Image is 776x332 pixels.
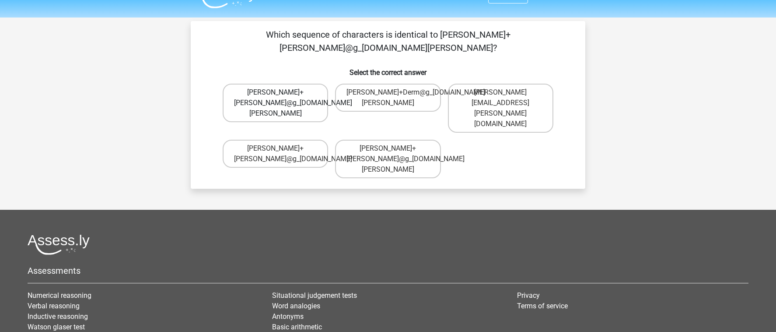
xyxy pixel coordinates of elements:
a: Situational judgement tests [272,291,357,300]
a: Inductive reasoning [28,312,88,321]
a: Terms of service [517,302,568,310]
a: Watson glaser test [28,323,85,331]
label: [PERSON_NAME]+[PERSON_NAME]@g_[DOMAIN_NAME] [223,140,328,168]
label: [PERSON_NAME]+[PERSON_NAME]@g_[DOMAIN_NAME][PERSON_NAME] [223,84,328,122]
label: [PERSON_NAME]+[PERSON_NAME]@g_[DOMAIN_NAME][PERSON_NAME] [335,140,440,178]
label: [PERSON_NAME]+Derm@g_[DOMAIN_NAME][PERSON_NAME] [335,84,440,112]
img: Assessly logo [28,234,90,255]
a: Verbal reasoning [28,302,80,310]
p: Which sequence of characters is identical to [PERSON_NAME]+[PERSON_NAME]@g_[DOMAIN_NAME][PERSON_N... [205,28,571,54]
a: Numerical reasoning [28,291,91,300]
h6: Select the correct answer [205,61,571,77]
a: Word analogies [272,302,320,310]
h5: Assessments [28,265,748,276]
label: [PERSON_NAME][EMAIL_ADDRESS][PERSON_NAME][DOMAIN_NAME] [448,84,553,133]
a: Antonyms [272,312,304,321]
a: Basic arithmetic [272,323,322,331]
a: Privacy [517,291,540,300]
